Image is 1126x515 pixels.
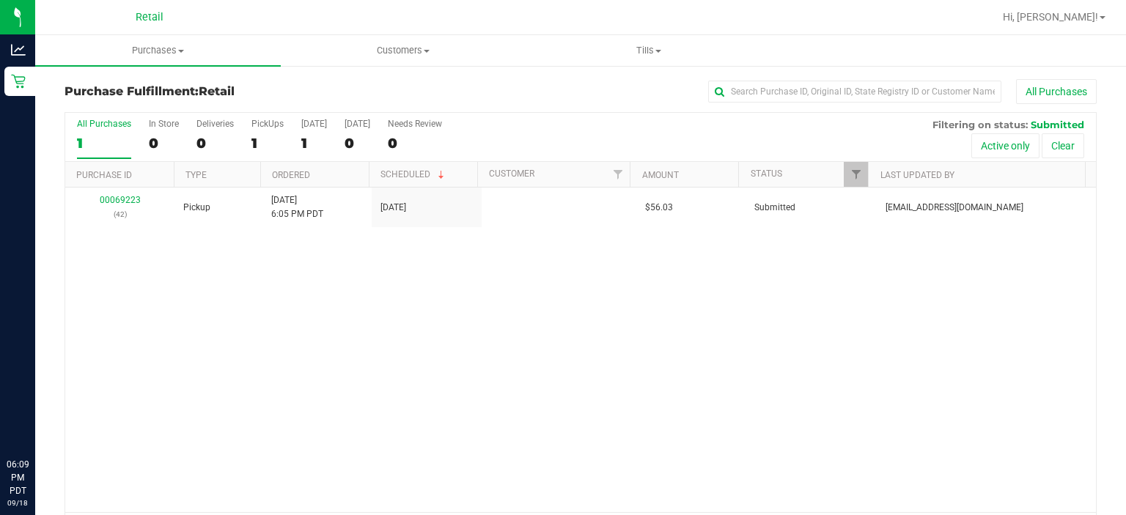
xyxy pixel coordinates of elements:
span: Tills [527,44,771,57]
button: Clear [1042,133,1084,158]
button: All Purchases [1016,79,1097,104]
div: PickUps [251,119,284,129]
span: Purchases [35,44,281,57]
a: Last Updated By [880,170,954,180]
p: 09/18 [7,497,29,508]
iframe: Resource center [15,398,59,442]
div: All Purchases [77,119,131,129]
a: Filter [844,162,868,187]
div: 0 [388,135,442,152]
div: 0 [149,135,179,152]
span: [EMAIL_ADDRESS][DOMAIN_NAME] [886,201,1023,215]
a: Purchases [35,35,281,66]
span: Submitted [754,201,795,215]
span: Retail [136,11,163,23]
span: Filtering on status: [932,119,1028,130]
a: Type [185,170,207,180]
div: 0 [345,135,370,152]
inline-svg: Analytics [11,42,26,57]
span: [DATE] [380,201,406,215]
div: 1 [301,135,327,152]
div: [DATE] [301,119,327,129]
a: Ordered [272,170,310,180]
div: In Store [149,119,179,129]
span: $56.03 [645,201,673,215]
span: Pickup [183,201,210,215]
a: 00069223 [100,195,141,205]
a: Tills [526,35,772,66]
span: Retail [199,84,235,98]
a: Status [751,168,782,179]
p: (42) [74,207,166,221]
a: Scheduled [380,169,447,179]
div: 1 [251,135,284,152]
a: Customer [489,168,534,179]
span: Customers [281,44,526,57]
input: Search Purchase ID, Original ID, State Registry ID or Customer Name... [708,81,1001,103]
a: Amount [642,170,679,180]
div: Needs Review [388,119,442,129]
span: Submitted [1031,119,1084,130]
a: Purchase ID [76,170,132,180]
span: Hi, [PERSON_NAME]! [1003,11,1098,23]
div: Deliveries [196,119,234,129]
span: [DATE] 6:05 PM PDT [271,193,323,221]
div: 0 [196,135,234,152]
a: Customers [281,35,526,66]
h3: Purchase Fulfillment: [65,85,408,98]
button: Active only [971,133,1039,158]
inline-svg: Retail [11,74,26,89]
div: 1 [77,135,131,152]
div: [DATE] [345,119,370,129]
a: Filter [606,162,630,187]
p: 06:09 PM PDT [7,458,29,497]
